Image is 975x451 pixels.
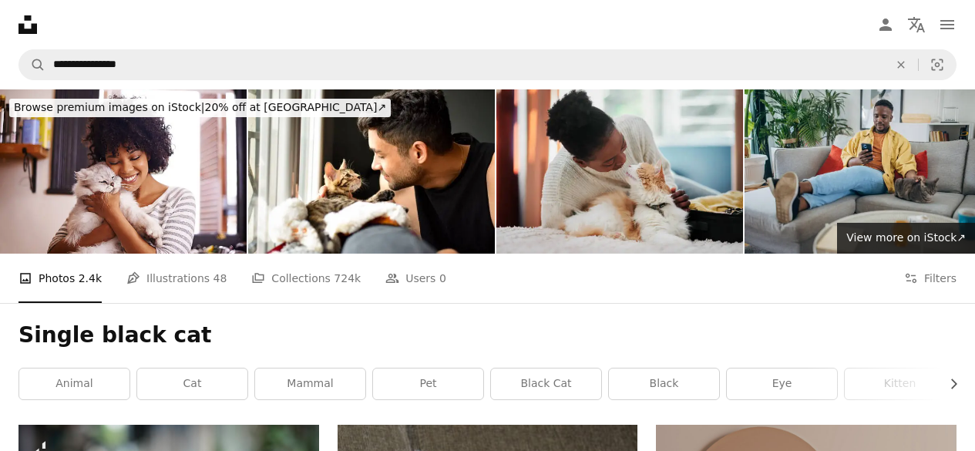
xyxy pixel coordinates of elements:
[439,270,446,287] span: 0
[870,9,901,40] a: Log in / Sign up
[884,50,918,79] button: Clear
[904,254,957,303] button: Filters
[255,369,365,399] a: mammal
[334,270,361,287] span: 724k
[18,15,37,34] a: Home — Unsplash
[126,254,227,303] a: Illustrations 48
[19,369,129,399] a: animal
[932,9,963,40] button: Menu
[845,369,955,399] a: kitten
[213,270,227,287] span: 48
[19,50,45,79] button: Search Unsplash
[727,369,837,399] a: eye
[14,101,386,113] span: 20% off at [GEOGRAPHIC_DATA] ↗
[837,223,975,254] a: View more on iStock↗
[901,9,932,40] button: Language
[137,369,247,399] a: cat
[609,369,719,399] a: black
[18,321,957,349] h1: Single black cat
[940,369,957,399] button: scroll list to the right
[491,369,601,399] a: black cat
[18,49,957,80] form: Find visuals sitewide
[373,369,483,399] a: pet
[14,101,204,113] span: Browse premium images on iStock |
[846,231,966,244] span: View more on iStock ↗
[496,89,743,254] img: Shot of a beautiful young woman being affectionate with her cat at home
[385,254,446,303] a: Users 0
[248,89,495,254] img: Kitten bengal cat pet looking at a mixed race man
[251,254,361,303] a: Collections 724k
[919,50,956,79] button: Visual search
